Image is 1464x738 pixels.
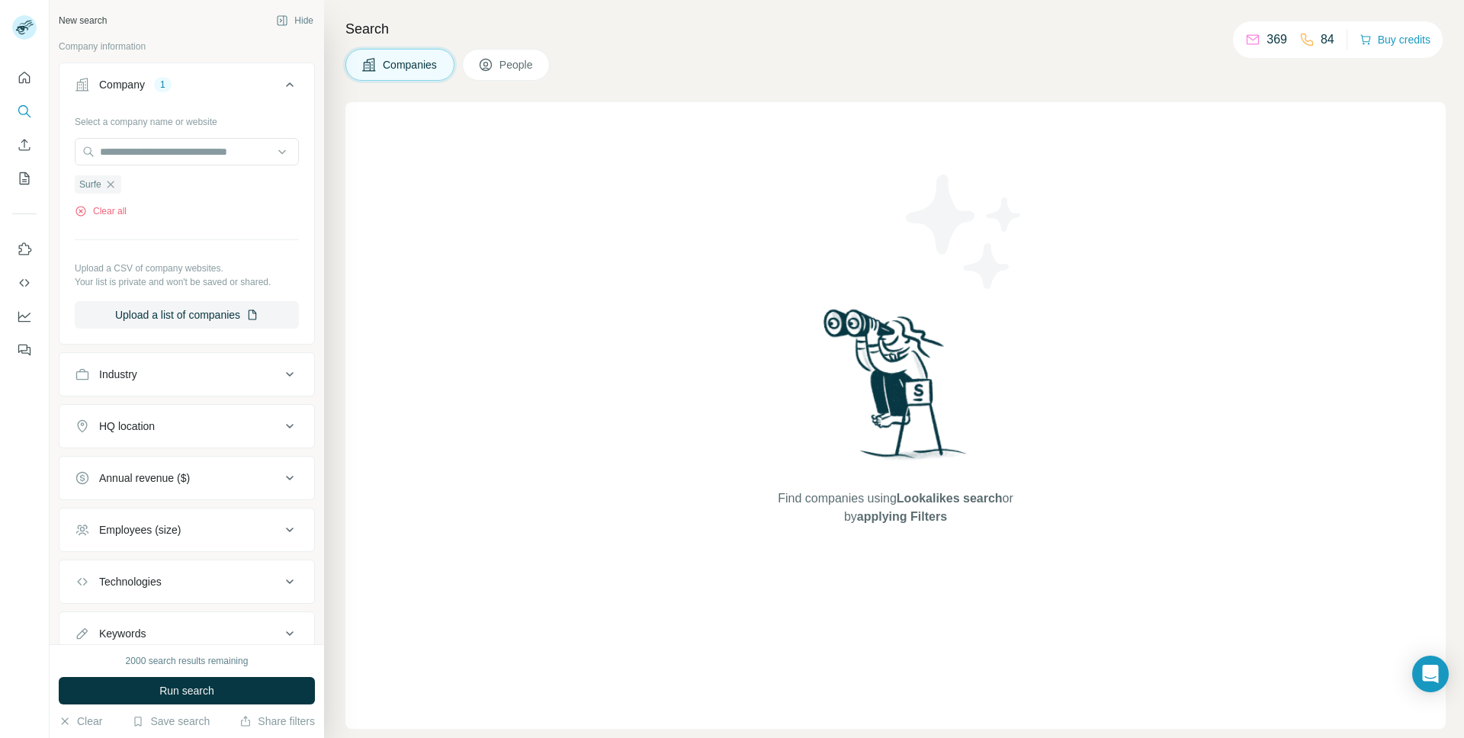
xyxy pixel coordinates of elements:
[59,40,315,53] p: Company information
[345,18,1446,40] h4: Search
[99,522,181,537] div: Employees (size)
[59,14,107,27] div: New search
[12,303,37,330] button: Dashboard
[75,109,299,129] div: Select a company name or website
[12,131,37,159] button: Enrich CSV
[75,275,299,289] p: Your list is private and won't be saved or shared.
[99,367,137,382] div: Industry
[1412,656,1449,692] div: Open Intercom Messenger
[99,77,145,92] div: Company
[1321,30,1334,49] p: 84
[99,626,146,641] div: Keywords
[59,408,314,444] button: HQ location
[857,510,947,523] span: applying Filters
[79,178,101,191] span: Surfe
[59,714,102,729] button: Clear
[154,78,172,91] div: 1
[896,163,1033,300] img: Surfe Illustration - Stars
[12,336,37,364] button: Feedback
[99,574,162,589] div: Technologies
[1360,29,1430,50] button: Buy credits
[59,677,315,704] button: Run search
[126,654,249,668] div: 2000 search results remaining
[1267,30,1287,49] p: 369
[239,714,315,729] button: Share filters
[59,66,314,109] button: Company1
[12,98,37,125] button: Search
[59,460,314,496] button: Annual revenue ($)
[75,301,299,329] button: Upload a list of companies
[75,262,299,275] p: Upload a CSV of company websites.
[12,269,37,297] button: Use Surfe API
[59,563,314,600] button: Technologies
[159,683,214,698] span: Run search
[59,356,314,393] button: Industry
[12,15,37,40] img: Avatar
[99,470,190,486] div: Annual revenue ($)
[99,419,155,434] div: HQ location
[897,492,1003,505] span: Lookalikes search
[383,57,438,72] span: Companies
[12,64,37,91] button: Quick start
[75,204,127,218] button: Clear all
[12,165,37,192] button: My lists
[265,9,324,32] button: Hide
[12,236,37,263] button: Use Surfe on LinkedIn
[132,714,210,729] button: Save search
[59,512,314,548] button: Employees (size)
[817,305,975,475] img: Surfe Illustration - Woman searching with binoculars
[773,489,1017,526] span: Find companies using or by
[499,57,535,72] span: People
[59,615,314,652] button: Keywords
